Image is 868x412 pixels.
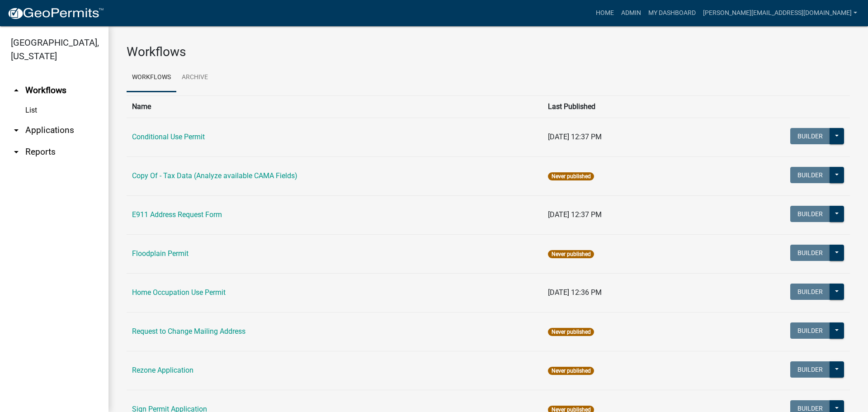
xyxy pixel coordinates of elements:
i: arrow_drop_down [11,125,22,136]
button: Builder [790,167,830,183]
a: Rezone Application [132,366,193,374]
a: Request to Change Mailing Address [132,327,245,336]
button: Builder [790,361,830,378]
a: [PERSON_NAME][EMAIL_ADDRESS][DOMAIN_NAME] [699,5,861,22]
a: My Dashboard [645,5,699,22]
button: Builder [790,206,830,222]
h3: Workflows [127,44,850,60]
a: Copy Of - Tax Data (Analyze available CAMA Fields) [132,171,297,180]
span: [DATE] 12:36 PM [548,288,602,297]
a: Floodplain Permit [132,249,189,258]
button: Builder [790,245,830,261]
a: Conditional Use Permit [132,133,205,141]
a: Workflows [127,63,176,92]
button: Builder [790,284,830,300]
span: Never published [548,367,594,375]
a: Archive [176,63,213,92]
span: Never published [548,328,594,336]
button: Builder [790,322,830,339]
i: arrow_drop_up [11,85,22,96]
span: [DATE] 12:37 PM [548,133,602,141]
span: Never published [548,250,594,258]
button: Builder [790,128,830,144]
span: [DATE] 12:37 PM [548,210,602,219]
a: Admin [618,5,645,22]
th: Name [127,95,542,118]
th: Last Published [542,95,695,118]
a: Home Occupation Use Permit [132,288,226,297]
i: arrow_drop_down [11,147,22,157]
span: Never published [548,172,594,180]
a: Home [592,5,618,22]
a: E911 Address Request Form [132,210,222,219]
